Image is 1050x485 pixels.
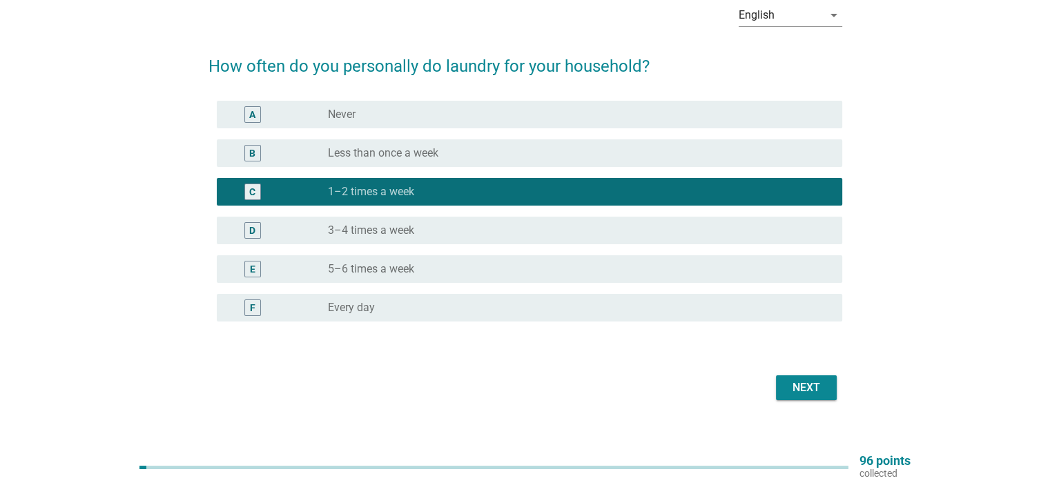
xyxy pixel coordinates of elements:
[859,467,911,479] p: collected
[208,40,842,79] h2: How often do you personally do laundry for your household?
[328,224,414,237] label: 3–4 times a week
[249,224,255,238] div: D
[249,146,255,161] div: B
[328,262,414,276] label: 5–6 times a week
[328,108,356,121] label: Never
[739,9,775,21] div: English
[776,375,837,400] button: Next
[859,455,911,467] p: 96 points
[249,185,255,199] div: C
[250,301,255,315] div: F
[787,379,826,396] div: Next
[328,185,414,199] label: 1–2 times a week
[328,301,375,315] label: Every day
[826,7,842,23] i: arrow_drop_down
[328,146,438,160] label: Less than once a week
[249,108,255,122] div: A
[250,262,255,277] div: E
